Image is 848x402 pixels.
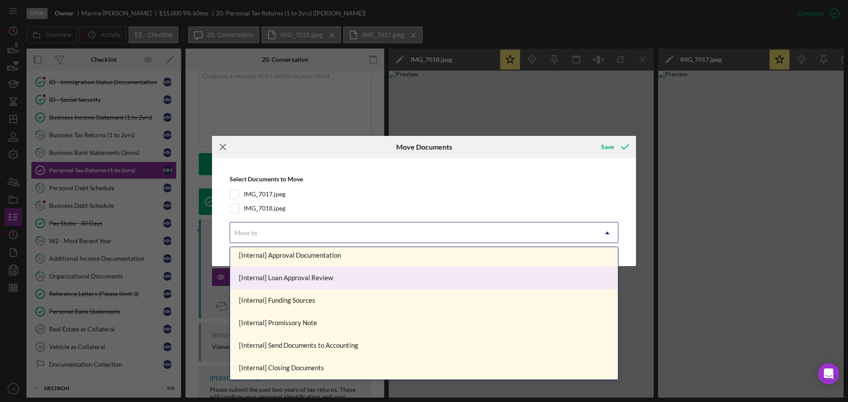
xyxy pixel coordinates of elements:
button: Save [592,138,636,156]
div: [Internal] Loan Approval Review [230,267,618,289]
b: Select Documents to Move [230,175,303,183]
h6: Move Documents [396,143,452,151]
div: Save [601,138,614,156]
div: [Internal] Closing Documents [230,357,618,379]
label: IMG_7017.jpeg [244,190,285,199]
div: [Internal] Funding Sources [230,289,618,312]
div: [Internal] Promissory Note [230,312,618,334]
div: Move to [235,229,257,237]
label: IMG_7018.jpeg [244,204,285,213]
div: [Internal] Approval Documentation [230,244,618,267]
div: Open Intercom Messenger [818,363,839,384]
div: [Internal] Send Documents to Accounting [230,334,618,357]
